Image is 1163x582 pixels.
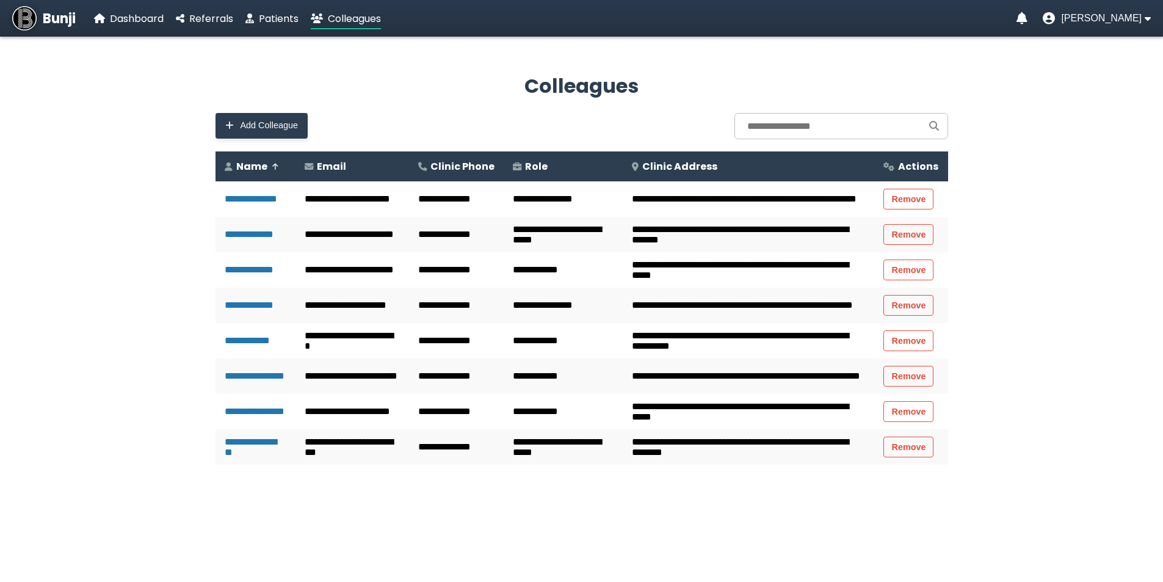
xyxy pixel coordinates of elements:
th: Email [295,151,409,181]
th: Actions [874,151,947,181]
span: Dashboard [110,12,164,26]
th: Clinic Phone [409,151,504,181]
span: Colleagues [328,12,381,26]
button: Add Colleague [216,113,308,139]
a: Patients [245,11,299,26]
span: [PERSON_NAME] [1061,13,1142,24]
th: Role [504,151,623,181]
button: Remove [883,401,933,422]
span: Referrals [189,12,233,26]
button: Remove [883,224,933,245]
h2: Colleagues [216,71,948,101]
span: Add Colleague [241,120,298,131]
button: Remove [883,260,933,280]
th: Clinic Address [623,151,875,181]
button: Remove [883,330,933,351]
a: Bunji [12,6,76,31]
span: Bunji [43,9,76,29]
a: Colleagues [311,11,381,26]
img: Bunji Dental Referral Management [12,6,37,31]
a: Dashboard [94,11,164,26]
span: Patients [259,12,299,26]
button: User menu [1043,12,1151,24]
button: Remove [883,295,933,316]
button: Remove [883,437,933,457]
button: Remove [883,189,933,209]
th: Name [216,151,296,181]
a: Notifications [1016,12,1027,24]
button: Remove [883,366,933,387]
a: Referrals [176,11,233,26]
